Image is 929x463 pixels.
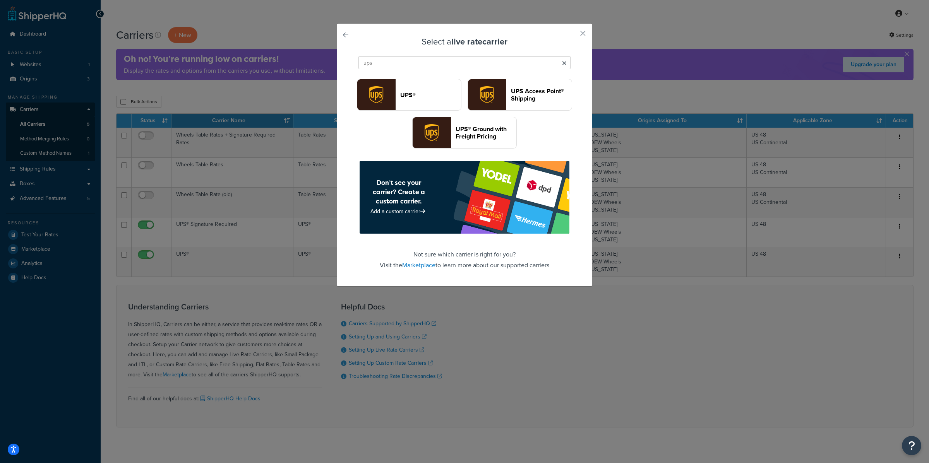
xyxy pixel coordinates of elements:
[562,58,567,69] span: Clear search query
[357,37,572,46] h3: Select a
[358,56,571,69] input: Search Carriers
[402,261,435,270] a: Marketplace
[400,91,461,99] header: UPS®
[357,79,461,111] button: ups logoUPS®
[357,161,572,271] footer: Not sure which carrier is right for you? Visit the to learn more about our supported carriers
[468,79,506,110] img: accessPoint logo
[468,79,572,111] button: accessPoint logoUPS Access Point® Shipping
[364,178,433,206] h4: Don’t see your carrier? Create a custom carrier.
[357,79,395,110] img: ups logo
[511,87,572,102] header: UPS Access Point® Shipping
[413,117,451,148] img: upsGroundFreight logo
[451,35,507,48] strong: live rate carrier
[456,125,516,140] header: UPS® Ground with Freight Pricing
[412,117,517,149] button: upsGroundFreight logoUPS® Ground with Freight Pricing
[902,436,921,455] button: Open Resource Center
[370,207,427,215] a: Add a custom carrier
